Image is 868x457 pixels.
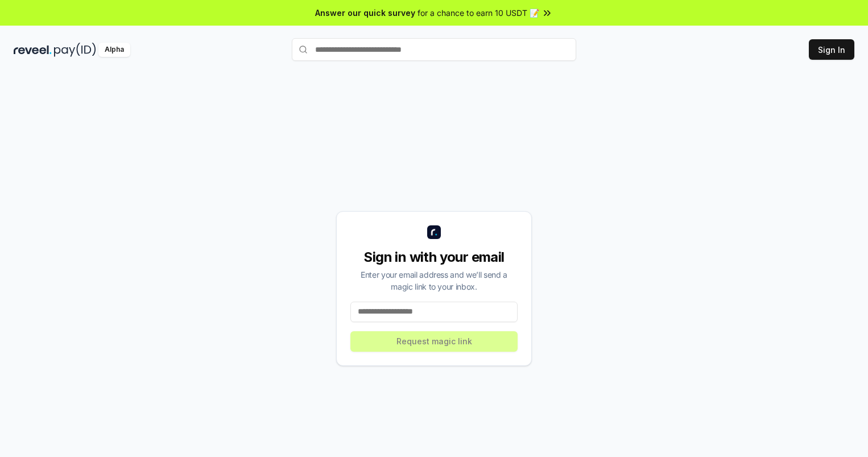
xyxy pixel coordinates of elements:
button: Sign In [809,39,854,60]
span: for a chance to earn 10 USDT 📝 [418,7,539,19]
div: Enter your email address and we’ll send a magic link to your inbox. [350,269,518,293]
img: pay_id [54,43,96,57]
img: logo_small [427,225,441,239]
div: Sign in with your email [350,248,518,266]
div: Alpha [98,43,130,57]
img: reveel_dark [14,43,52,57]
span: Answer our quick survey [315,7,415,19]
